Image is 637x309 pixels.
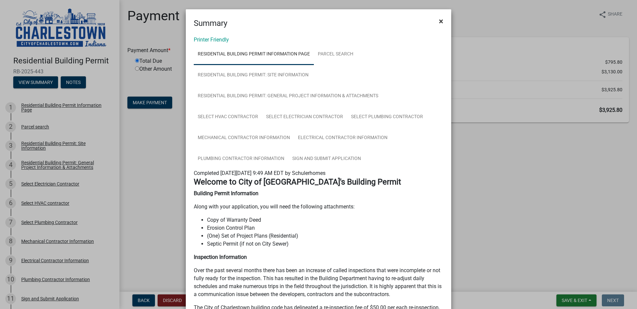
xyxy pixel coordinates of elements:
[207,224,443,232] li: Erosion Control Plan
[194,267,443,298] p: Over the past several months there has been an increase of called inspections that were incomplet...
[314,44,357,65] a: Parcel search
[194,17,227,29] h4: Summary
[194,44,314,65] a: Residential Building Permit Information Page
[439,17,443,26] span: ×
[194,170,325,176] span: Completed [DATE][DATE] 9:49 AM EDT by Schulerhomes
[194,65,313,86] a: Residential Building Permit: Site Information
[207,240,443,248] li: Septic Permit (if not on City Sewer)
[347,107,427,128] a: Select Plumbing Contractor
[194,37,229,43] a: Printer Friendly
[194,203,443,211] p: Along with your application, you will need the following attachments:
[194,190,258,196] strong: Building Permit Information
[207,216,443,224] li: Copy of Warranty Deed
[434,12,449,31] button: Close
[194,86,382,107] a: Residential Building Permit: General Project Information & Attachments
[294,127,391,149] a: Electrical Contractor Information
[207,232,443,240] li: (One) Set of Project Plans (Residential)
[194,177,401,187] strong: Welcome to City of [GEOGRAPHIC_DATA]'s Building Permit
[194,127,294,149] a: Mechanical Contractor Information
[194,254,247,260] strong: Inspection Information
[194,107,262,128] a: Select HVAC contractor
[262,107,347,128] a: Select Electrician Contractor
[194,148,288,170] a: Plumbing Contractor Information
[288,148,365,170] a: Sign and Submit Application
